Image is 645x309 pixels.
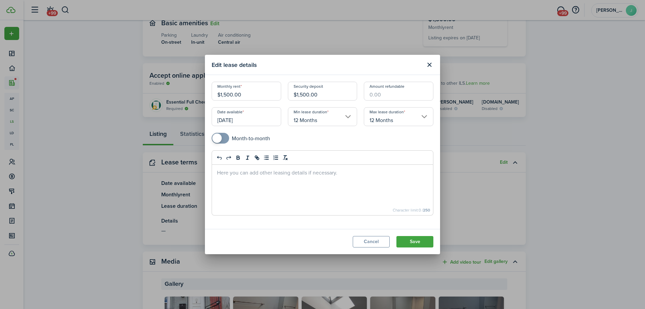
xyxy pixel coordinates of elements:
button: list: ordered [271,154,281,162]
input: 0.00 [364,82,433,101]
small: Character limit: 0 / [393,208,430,212]
button: bold [233,154,243,162]
button: list: bullet [262,154,271,162]
input: 0.00 [288,82,357,101]
button: Save [396,236,433,247]
input: Max lease duration [364,107,433,126]
button: redo: redo [224,154,233,162]
button: link [252,154,262,162]
button: Close modal [424,59,435,71]
b: 250 [423,207,430,213]
modal-title: Edit lease details [212,58,422,71]
button: Cancel [353,236,390,247]
button: clean [281,154,290,162]
button: undo: undo [215,154,224,162]
input: Min lease duration [288,107,357,126]
button: italic [243,154,252,162]
input: mm/dd/yyyy [212,107,281,126]
input: 0.00 [212,82,281,101]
